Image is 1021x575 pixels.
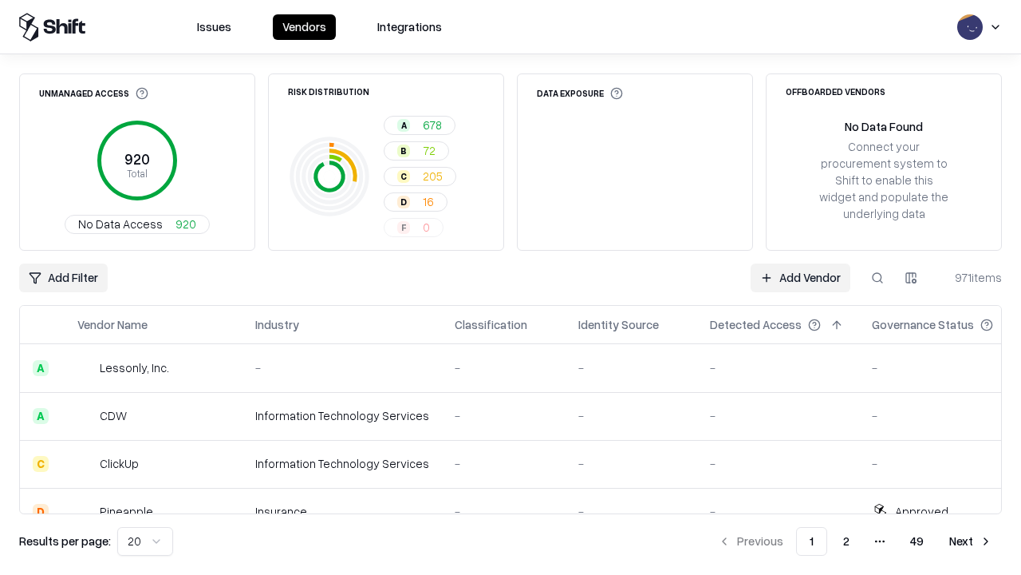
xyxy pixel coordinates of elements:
span: No Data Access [78,216,163,232]
div: CDW [100,407,127,424]
span: 678 [423,117,442,133]
span: 920 [175,216,196,232]
div: Identity Source [578,316,659,333]
a: Add Vendor [751,264,850,292]
div: A [33,408,49,424]
div: Unmanaged Access [39,87,148,100]
button: Add Filter [19,264,108,292]
img: Pineapple [77,504,93,520]
div: Insurance [255,503,429,520]
tspan: 920 [124,150,150,168]
div: - [710,407,846,424]
div: - [578,359,684,376]
button: 2 [830,527,862,556]
div: - [578,407,684,424]
div: - [710,503,846,520]
button: Vendors [273,14,336,40]
div: Data Exposure [537,87,623,100]
div: C [33,456,49,472]
span: 16 [423,193,434,210]
button: 1 [796,527,827,556]
div: Vendor Name [77,316,148,333]
div: - [455,359,553,376]
div: - [872,455,1019,472]
div: Classification [455,316,527,333]
div: A [33,360,49,376]
div: Governance Status [872,316,974,333]
button: Issues [187,14,241,40]
div: Approved [895,503,948,520]
button: No Data Access920 [65,215,210,234]
div: Information Technology Services [255,455,429,472]
div: No Data Found [845,118,923,135]
img: ClickUp [77,456,93,472]
p: Results per page: [19,533,111,549]
div: C [397,170,410,183]
div: D [397,196,410,208]
div: Detected Access [710,316,802,333]
div: A [397,119,410,132]
nav: pagination [708,527,1002,556]
img: Lessonly, Inc. [77,360,93,376]
button: Integrations [368,14,451,40]
div: ClickUp [100,455,139,472]
button: C205 [384,167,456,186]
button: 49 [897,527,936,556]
div: D [33,504,49,520]
div: - [710,455,846,472]
div: Industry [255,316,299,333]
div: Connect your procurement system to Shift to enable this widget and populate the underlying data [818,138,950,223]
button: Next [940,527,1002,556]
button: D16 [384,192,447,212]
div: Pineapple [100,503,153,520]
div: Information Technology Services [255,407,429,424]
div: Risk Distribution [288,87,369,96]
div: - [455,503,553,520]
button: A678 [384,116,455,135]
span: 72 [423,142,436,159]
div: - [872,359,1019,376]
div: - [455,455,553,472]
div: Offboarded Vendors [786,87,885,96]
div: - [455,407,553,424]
div: - [710,359,846,376]
button: B72 [384,141,449,161]
div: 971 items [938,269,1002,286]
img: CDW [77,408,93,424]
div: - [255,359,429,376]
div: - [872,407,1019,424]
span: 205 [423,168,443,184]
div: - [578,503,684,520]
div: - [578,455,684,472]
div: B [397,145,410,157]
tspan: Total [127,167,148,180]
div: Lessonly, Inc. [100,359,169,376]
